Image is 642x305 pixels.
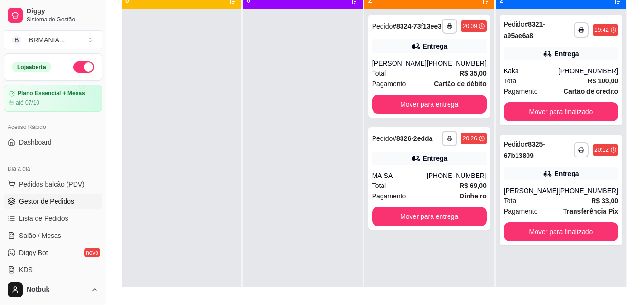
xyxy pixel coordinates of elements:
[372,68,386,79] span: Total
[563,207,618,215] strong: Transferência Pix
[372,22,393,30] span: Pedido
[4,85,102,112] a: Plano Essencial + Mesasaté 07/10
[19,231,61,240] span: Salão / Mesas
[372,171,427,180] div: MAISA
[4,245,102,260] a: Diggy Botnovo
[594,146,609,154] div: 20:12
[27,16,98,23] span: Sistema de Gestão
[372,79,406,89] span: Pagamento
[372,135,393,142] span: Pedido
[73,61,94,73] button: Alterar Status
[372,207,487,226] button: Mover para entrega
[504,140,545,159] strong: # 8325-67b13809
[19,138,52,147] span: Dashboard
[4,211,102,226] a: Lista de Pedidos
[460,192,487,200] strong: Dinheiro
[504,140,525,148] span: Pedido
[558,66,618,76] div: [PHONE_NUMBER]
[372,191,406,201] span: Pagamento
[554,169,579,178] div: Entrega
[16,99,39,107] article: até 07/10
[558,186,618,196] div: [PHONE_NUMBER]
[587,77,618,85] strong: R$ 100,00
[12,35,21,45] span: B
[4,135,102,150] a: Dashboard
[504,222,618,241] button: Mover para finalizado
[27,7,98,16] span: Diggy
[372,95,487,114] button: Mover para entrega
[427,59,487,68] div: [PHONE_NUMBER]
[422,154,447,163] div: Entrega
[463,135,477,142] div: 20:26
[372,180,386,191] span: Total
[19,265,33,275] span: KDS
[463,22,477,30] div: 20:09
[504,196,518,206] span: Total
[19,248,48,257] span: Diggy Bot
[504,20,545,39] strong: # 8321-a95ae6a8
[504,86,538,97] span: Pagamento
[564,88,618,95] strong: Cartão de crédito
[393,22,441,30] strong: # 8324-73f13ee3
[460,69,487,77] strong: R$ 35,00
[504,186,558,196] div: [PERSON_NAME]
[422,41,447,51] div: Entrega
[504,66,558,76] div: Kaka
[504,206,538,216] span: Pagamento
[19,179,85,189] span: Pedidos balcão (PDV)
[504,102,618,121] button: Mover para finalizado
[594,26,609,34] div: 19:42
[434,80,486,88] strong: Cartão de débito
[393,135,432,142] strong: # 8326-2edda
[4,194,102,209] a: Gestor de Pedidos
[4,262,102,277] a: KDS
[591,197,618,205] strong: R$ 33,00
[504,76,518,86] span: Total
[4,4,102,27] a: DiggySistema de Gestão
[4,30,102,49] button: Select a team
[372,59,427,68] div: [PERSON_NAME]
[27,285,87,294] span: Notbuk
[427,171,487,180] div: [PHONE_NUMBER]
[4,119,102,135] div: Acesso Rápido
[19,197,74,206] span: Gestor de Pedidos
[460,182,487,189] strong: R$ 69,00
[504,20,525,28] span: Pedido
[29,35,65,45] div: BRMANIA ...
[4,278,102,301] button: Notbuk
[12,62,51,72] div: Loja aberta
[4,177,102,192] button: Pedidos balcão (PDV)
[4,161,102,177] div: Dia a dia
[554,49,579,59] div: Entrega
[4,228,102,243] a: Salão / Mesas
[18,90,85,97] article: Plano Essencial + Mesas
[19,214,68,223] span: Lista de Pedidos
